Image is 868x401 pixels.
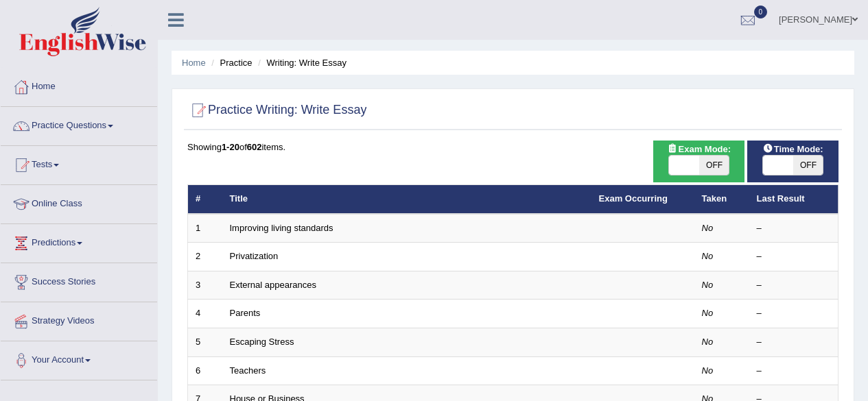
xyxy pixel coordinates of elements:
[182,58,206,68] a: Home
[757,307,831,320] div: –
[1,341,157,376] a: Your Account
[702,308,714,318] em: No
[749,185,838,214] th: Last Result
[230,251,279,261] a: Privatization
[188,185,222,214] th: #
[702,365,714,376] em: No
[222,185,591,214] th: Title
[754,5,768,19] span: 0
[757,222,831,235] div: –
[188,243,222,271] td: 2
[758,142,829,156] span: Time Mode:
[702,223,714,233] em: No
[757,250,831,263] div: –
[230,280,316,290] a: External appearances
[653,141,744,182] div: Show exams occurring in exams
[255,56,347,69] li: Writing: Write Essay
[230,365,266,376] a: Teachers
[188,328,222,357] td: 5
[188,356,222,385] td: 6
[702,251,714,261] em: No
[757,336,831,349] div: –
[694,185,749,214] th: Taken
[1,146,157,180] a: Tests
[187,141,838,154] div: Showing of items.
[188,300,222,328] td: 4
[793,156,823,175] span: OFF
[247,142,262,152] b: 602
[1,68,157,102] a: Home
[599,193,668,204] a: Exam Occurring
[757,279,831,292] div: –
[208,56,252,69] li: Practice
[1,185,157,219] a: Online Class
[699,156,729,175] span: OFF
[1,263,157,297] a: Success Stories
[662,142,736,156] span: Exam Mode:
[230,308,261,318] a: Parents
[1,107,157,141] a: Practice Questions
[702,337,714,347] em: No
[188,214,222,243] td: 1
[230,223,333,233] a: Improving living standards
[188,271,222,300] td: 3
[187,100,366,121] h2: Practice Writing: Write Essay
[230,337,294,347] a: Escaping Stress
[702,280,714,290] em: No
[757,365,831,378] div: –
[1,302,157,337] a: Strategy Videos
[222,142,239,152] b: 1-20
[1,224,157,258] a: Predictions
